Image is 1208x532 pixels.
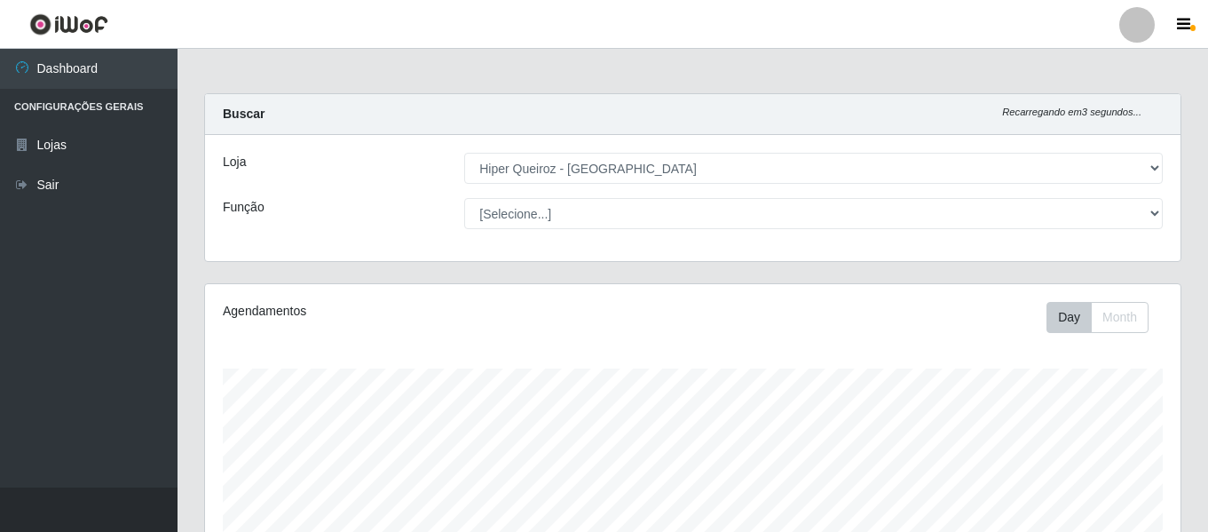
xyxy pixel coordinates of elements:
[223,153,246,171] label: Loja
[1046,302,1149,333] div: First group
[29,13,108,36] img: CoreUI Logo
[1046,302,1092,333] button: Day
[223,302,599,321] div: Agendamentos
[223,198,264,217] label: Função
[1002,107,1141,117] i: Recarregando em 3 segundos...
[1091,302,1149,333] button: Month
[1046,302,1163,333] div: Toolbar with button groups
[223,107,264,121] strong: Buscar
